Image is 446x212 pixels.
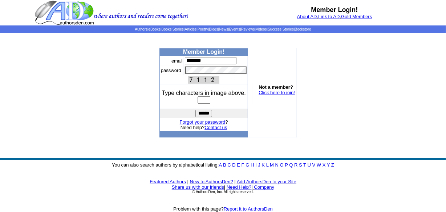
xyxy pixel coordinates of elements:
a: Company [254,184,274,190]
a: Bookstore [295,27,311,31]
a: Click here to join! [259,90,295,95]
font: Type characters in image above. [162,90,246,96]
font: email [171,58,183,64]
a: V [312,162,316,168]
a: C [227,162,231,168]
a: F [242,162,244,168]
font: | [224,184,225,190]
a: W [317,162,321,168]
font: You can also search authors by alphabetical listing: [112,162,334,168]
a: H [251,162,254,168]
font: | [234,179,235,184]
a: G [246,162,249,168]
a: New to AuthorsDen? [190,179,233,184]
a: Stories [173,27,184,31]
font: Problem with this page? [173,206,273,212]
font: | [187,179,188,184]
a: Blogs [209,27,218,31]
a: R [294,162,297,168]
a: K [261,162,265,168]
a: Add AuthorsDen to your Site [237,179,296,184]
span: | | | | | | | | | | | | [135,27,311,31]
a: Videos [256,27,267,31]
a: I [255,162,257,168]
b: Not a member? [259,84,293,90]
a: B [223,162,226,168]
font: password [161,68,181,73]
a: L [266,162,269,168]
a: Authors [135,27,147,31]
font: ? [180,119,228,125]
font: | [251,184,274,190]
a: News [219,27,228,31]
a: U [308,162,311,168]
a: Books [161,27,171,31]
img: This Is CAPTCHA Image [188,76,219,84]
a: Poetry [198,27,208,31]
a: Z [331,162,334,168]
a: E [237,162,240,168]
a: N [275,162,279,168]
a: P [285,162,288,168]
a: J [258,162,260,168]
a: Q [289,162,293,168]
a: Contact us [204,125,227,130]
a: Share us with our friends [172,184,224,190]
font: Need help? [181,125,227,130]
a: Link to AD [318,14,340,19]
b: Member Login! [311,6,358,13]
a: Events [229,27,240,31]
a: Report it to AuthorsDen [224,206,273,212]
a: Success Stories [268,27,294,31]
a: eBooks [148,27,160,31]
a: Y [327,162,330,168]
a: T [303,162,306,168]
a: Forgot your password [180,119,226,125]
a: D [232,162,235,168]
a: Gold Members [341,14,372,19]
a: M [270,162,274,168]
a: Featured Authors [150,179,186,184]
font: , , [297,14,372,19]
b: Member Login! [183,49,225,55]
a: X [323,162,326,168]
a: Need Help? [227,184,252,190]
a: A [219,162,222,168]
a: Reviews [241,27,255,31]
a: S [299,162,302,168]
a: O [280,162,284,168]
a: Articles [185,27,197,31]
a: About AD [297,14,317,19]
font: © AuthorsDen, Inc. All rights reserved. [192,190,254,194]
